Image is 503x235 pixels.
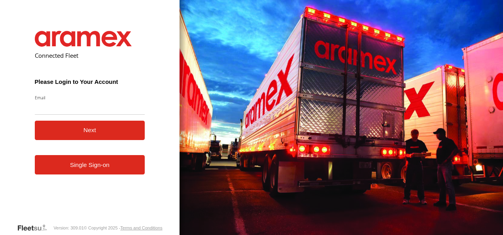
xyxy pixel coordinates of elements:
a: Single Sign-on [35,155,145,174]
div: Version: 309.01 [53,226,83,230]
img: Aramex [35,31,132,47]
a: Terms and Conditions [120,226,162,230]
button: Next [35,121,145,140]
label: Email [35,95,145,100]
a: Visit our Website [17,224,53,232]
h3: Please Login to Your Account [35,78,145,85]
h2: Connected Fleet [35,51,145,59]
div: © Copyright 2025 - [84,226,163,230]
